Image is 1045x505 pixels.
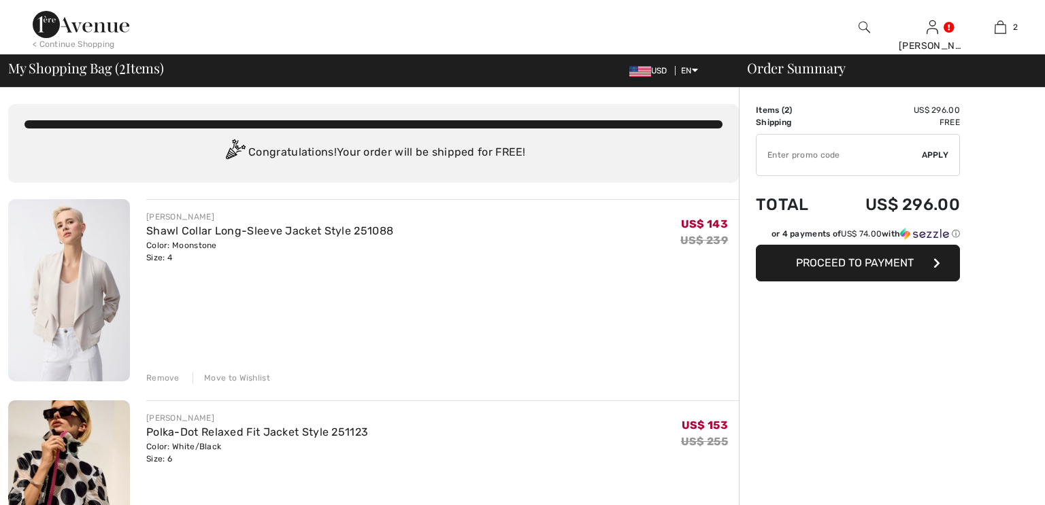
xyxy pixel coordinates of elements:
img: Congratulation2.svg [221,139,248,167]
img: US Dollar [629,66,651,77]
a: 2 [967,19,1033,35]
td: US$ 296.00 [829,181,960,228]
div: or 4 payments ofUS$ 74.00withSezzle Click to learn more about Sezzle [756,228,960,245]
td: Total [756,181,829,228]
div: Congratulations! Your order will be shipped for FREE! [24,139,723,167]
img: My Bag [995,19,1006,35]
img: Shawl Collar Long-Sleeve Jacket Style 251088 [8,199,130,381]
div: [PERSON_NAME] [899,39,965,53]
span: 2 [1013,21,1018,33]
s: US$ 239 [680,234,728,247]
span: Proceed to Payment [796,256,914,269]
s: US$ 255 [681,435,728,448]
span: My Shopping Bag ( Items) [8,61,164,75]
div: [PERSON_NAME] [146,211,393,223]
img: 1ère Avenue [33,11,129,38]
a: Shawl Collar Long-Sleeve Jacket Style 251088 [146,224,393,237]
span: US$ 153 [682,419,728,432]
td: Free [829,116,960,128]
img: My Info [927,19,938,35]
input: Promo code [757,135,922,175]
span: USD [629,66,673,75]
div: Order Summary [731,61,1037,75]
span: US$ 143 [681,217,728,230]
td: Items ( ) [756,104,829,116]
img: Sezzle [900,228,949,240]
span: US$ 74.00 [841,229,882,239]
div: Color: White/Black Size: 6 [146,440,368,465]
span: 2 [784,105,789,115]
td: Shipping [756,116,829,128]
div: or 4 payments of with [772,228,960,240]
a: Polka-Dot Relaxed Fit Jacket Style 251123 [146,425,368,438]
div: Color: Moonstone Size: 4 [146,239,393,264]
span: 2 [119,58,126,75]
a: Sign In [927,20,938,33]
span: Apply [922,149,949,161]
td: US$ 296.00 [829,104,960,116]
div: [PERSON_NAME] [146,412,368,424]
div: Remove [146,372,180,384]
div: Move to Wishlist [193,372,270,384]
img: search the website [859,19,870,35]
div: < Continue Shopping [33,38,115,50]
button: Proceed to Payment [756,245,960,281]
span: EN [681,66,698,75]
